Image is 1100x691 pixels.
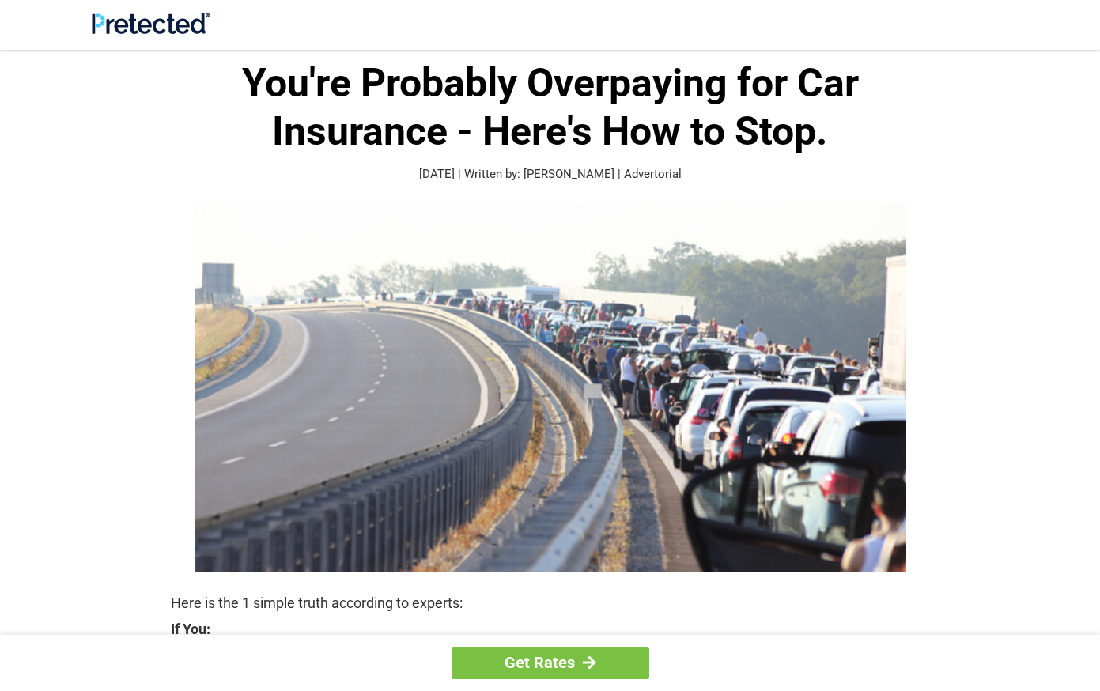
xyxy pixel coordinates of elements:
a: Get Rates [452,647,649,679]
p: [DATE] | Written by: [PERSON_NAME] | Advertorial [171,165,930,183]
p: Here is the 1 simple truth according to experts: [171,592,930,614]
h1: You're Probably Overpaying for Car Insurance - Here's How to Stop. [171,59,930,156]
a: Site Logo [92,22,210,37]
strong: If You: [171,622,930,636]
img: Site Logo [92,13,210,34]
